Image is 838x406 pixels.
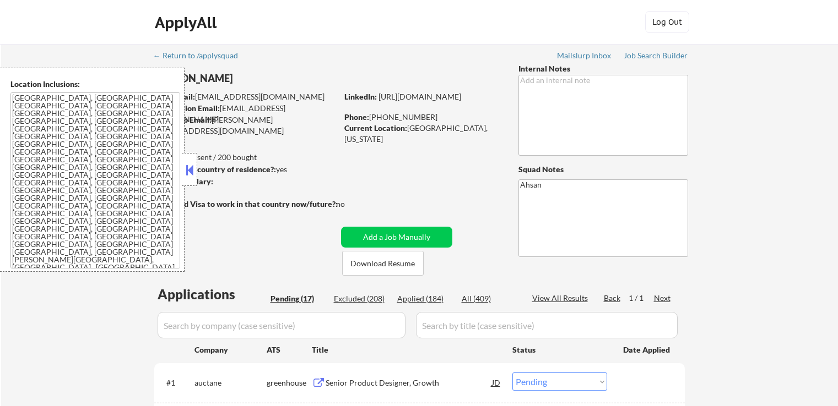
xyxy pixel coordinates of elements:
button: Log Out [645,11,689,33]
strong: Phone: [344,112,369,122]
div: 1 / 1 [629,293,654,304]
div: Company [194,344,267,355]
div: Date Applied [623,344,672,355]
button: Download Resume [342,251,424,276]
div: [EMAIL_ADDRESS][DOMAIN_NAME] [155,91,337,102]
div: Next [654,293,672,304]
div: [PERSON_NAME] [154,72,381,85]
div: ApplyAll [155,13,220,32]
input: Search by title (case sensitive) [416,312,678,338]
a: ← Return to /applysquad [153,51,248,62]
div: All (409) [462,293,517,304]
div: Mailslurp Inbox [557,52,612,59]
div: #1 [166,377,186,388]
div: Excluded (208) [334,293,389,304]
div: [GEOGRAPHIC_DATA], [US_STATE] [344,123,500,144]
div: Squad Notes [518,164,688,175]
div: Job Search Builder [624,52,688,59]
strong: Can work in country of residence?: [154,164,276,174]
div: greenhouse [267,377,312,388]
div: ATS [267,344,312,355]
div: [EMAIL_ADDRESS][DOMAIN_NAME] [155,103,337,124]
a: Mailslurp Inbox [557,51,612,62]
strong: LinkedIn: [344,92,377,101]
div: [PHONE_NUMBER] [344,112,500,123]
div: auctane [194,377,267,388]
button: Add a Job Manually [341,227,452,248]
strong: Will need Visa to work in that country now/future?: [154,199,338,209]
div: Back [604,293,621,304]
input: Search by company (case sensitive) [158,312,406,338]
div: Title [312,344,502,355]
div: Senior Product Designer, Growth [326,377,492,388]
div: Status [512,339,607,359]
div: yes [154,164,334,175]
div: JD [491,372,502,392]
div: Pending (17) [271,293,326,304]
div: ← Return to /applysquad [153,52,248,59]
div: 184 sent / 200 bought [154,152,337,163]
div: Applications [158,288,267,301]
div: [PERSON_NAME][EMAIL_ADDRESS][DOMAIN_NAME] [154,114,337,136]
div: Location Inclusions: [10,79,180,90]
div: no [336,199,367,210]
div: Applied (184) [397,293,452,304]
a: Job Search Builder [624,51,688,62]
a: [URL][DOMAIN_NAME] [379,92,461,101]
div: View All Results [532,293,591,304]
div: Internal Notes [518,63,688,74]
strong: Current Location: [344,123,407,133]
